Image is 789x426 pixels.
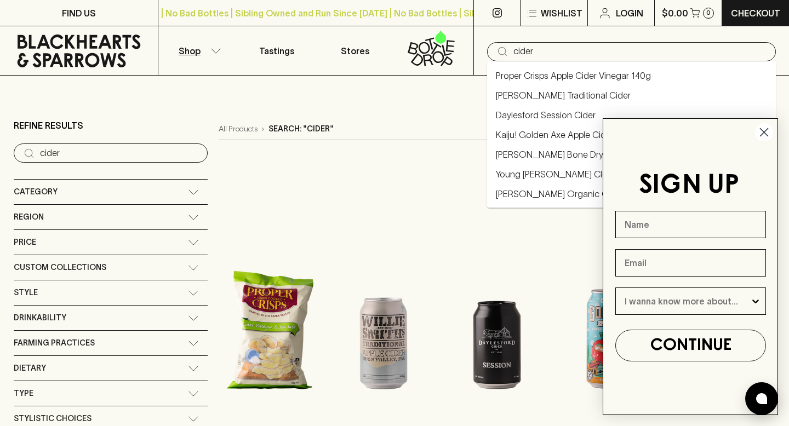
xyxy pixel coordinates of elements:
[731,7,780,20] p: Checkout
[219,123,258,135] a: All Products
[615,330,766,361] button: CONTINUE
[14,306,208,330] div: Drinkability
[14,336,95,350] span: Farming Practices
[14,180,208,204] div: Category
[14,255,208,280] div: Custom Collections
[14,387,33,400] span: Type
[750,288,761,314] button: Show Options
[14,356,208,381] div: Dietary
[14,119,83,132] p: Refine Results
[219,221,321,412] img: Proper Crisps Apple Cider Vinegar 140g
[14,261,106,274] span: Custom Collections
[14,381,208,406] div: Type
[62,7,96,20] p: FIND US
[158,26,237,75] button: Shop
[14,205,208,229] div: Region
[496,128,614,141] a: Kaiju! Golden Axe Apple Cider
[496,148,627,161] a: [PERSON_NAME] Bone Dry Cider
[14,286,38,300] span: Style
[14,311,66,325] span: Drinkability
[616,7,643,20] p: Login
[316,26,395,75] a: Stores
[445,221,548,412] img: Daylesford Session Cider
[559,221,662,412] img: Kaiju! Golden Axe Apple Cider
[625,288,750,314] input: I wanna know more about...
[496,69,651,82] a: Proper Crisps Apple Cider Vinegar 140g
[259,44,294,57] p: Tastings
[706,10,711,16] p: 0
[332,221,434,412] img: Willie Smith's Traditional Cider
[615,211,766,238] input: Name
[179,44,201,57] p: Shop
[14,210,44,224] span: Region
[541,7,582,20] p: Wishlist
[14,412,92,425] span: Stylistic Choices
[513,43,767,60] input: Try "Pinot noir"
[14,230,208,255] div: Price
[14,361,46,375] span: Dietary
[639,173,739,198] span: SIGN UP
[262,123,264,135] p: ›
[14,280,208,305] div: Style
[496,168,646,181] a: Young [PERSON_NAME] Cloudy Cider
[662,7,688,20] p: $0.00
[14,331,208,355] div: Farming Practices
[592,107,789,426] div: FLYOUT Form
[615,249,766,277] input: Email
[268,123,334,135] p: Search: "cider"
[14,185,58,199] span: Category
[341,44,369,57] p: Stores
[756,393,767,404] img: bubble-icon
[496,108,596,122] a: Daylesford Session Cider
[496,187,672,200] a: [PERSON_NAME] Organic Cider 330ml (can)
[237,26,316,75] a: Tastings
[496,89,631,102] a: [PERSON_NAME] Traditional Cider
[754,123,774,142] button: Close dialog
[40,145,199,162] input: Try “Pinot noir”
[14,235,36,249] span: Price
